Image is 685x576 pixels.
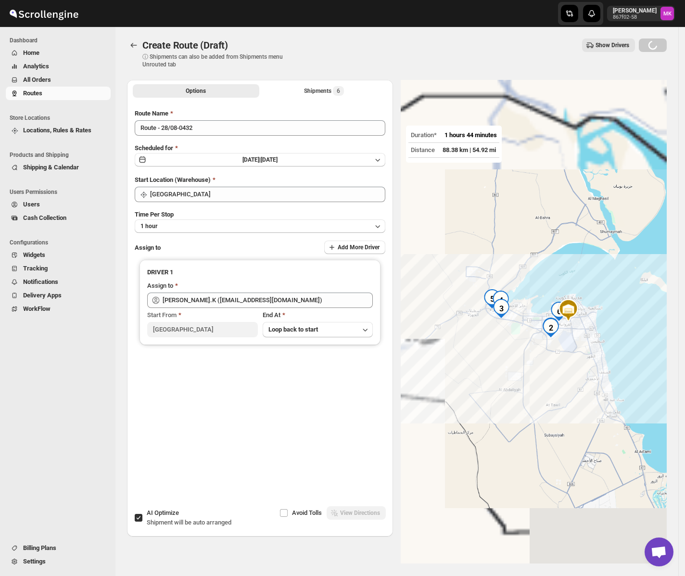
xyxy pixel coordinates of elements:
[492,299,511,318] div: 3
[411,131,437,139] span: Duration*
[292,509,322,516] span: Avoid Tolls
[324,241,385,254] button: Add More Driver
[10,114,111,122] span: Store Locations
[23,201,40,208] span: Users
[147,519,231,526] span: Shipment will be auto arranged
[147,311,177,319] span: Start From
[147,509,179,516] span: AI Optimize
[263,310,373,320] div: End At
[261,156,278,163] span: [DATE]
[23,544,56,551] span: Billing Plans
[6,124,111,137] button: Locations, Rules & Rates
[613,14,657,20] p: 867f02-58
[135,144,173,152] span: Scheduled for
[23,292,62,299] span: Delivery Apps
[23,265,48,272] span: Tracking
[127,38,140,52] button: Routes
[411,146,435,154] span: Distance
[6,275,111,289] button: Notifications
[607,6,675,21] button: User menu
[482,289,502,308] div: 5
[6,73,111,87] button: All Orders
[6,248,111,262] button: Widgets
[127,101,393,449] div: All Route Options
[135,176,211,183] span: Start Location (Warehouse)
[541,318,560,337] div: 1
[242,156,261,163] span: [DATE] |
[23,164,79,171] span: Shipping & Calendar
[443,146,496,154] span: 88.38 km | 54.92 mi
[23,127,91,134] span: Locations, Rules & Rates
[261,84,388,98] button: Selected Shipments
[135,244,161,251] span: Assign to
[186,87,206,95] span: Options
[142,39,228,51] span: Create Route (Draft)
[596,41,629,49] span: Show Drivers
[23,90,42,97] span: Routes
[6,198,111,211] button: Users
[6,161,111,174] button: Shipping & Calendar
[23,278,58,285] span: Notifications
[23,305,51,312] span: WorkFlow
[263,322,373,337] button: Loop back to start
[23,76,51,83] span: All Orders
[147,268,373,277] h3: DRIVER 1
[6,87,111,100] button: Routes
[6,302,111,316] button: WorkFlow
[23,251,45,258] span: Widgets
[613,7,657,14] p: [PERSON_NAME]
[338,243,380,251] span: Add More Driver
[6,289,111,302] button: Delivery Apps
[337,87,340,95] span: 6
[660,7,674,20] span: Mostafa Khalifa
[663,11,672,17] text: MK
[549,302,569,321] div: 6
[444,131,497,139] span: 1 hours 44 minutes
[135,211,174,218] span: Time Per Stop
[582,38,635,52] button: Show Drivers
[133,84,259,98] button: All Route Options
[10,239,111,246] span: Configurations
[491,291,510,310] div: 4
[163,293,373,308] input: Search assignee
[6,262,111,275] button: Tracking
[140,222,157,230] span: 1 hour
[268,326,318,333] span: Loop back to start
[135,110,168,117] span: Route Name
[6,60,111,73] button: Analytics
[23,214,66,221] span: Cash Collection
[135,219,385,233] button: 1 hour
[23,49,39,56] span: Home
[10,37,111,44] span: Dashboard
[135,153,385,166] button: [DATE]|[DATE]
[150,187,385,202] input: Search location
[10,151,111,159] span: Products and Shipping
[8,1,80,26] img: ScrollEngine
[135,120,385,136] input: Eg: Bengaluru Route
[6,211,111,225] button: Cash Collection
[6,555,111,568] button: Settings
[147,281,173,291] div: Assign to
[645,538,673,566] a: دردشة مفتوحة
[6,46,111,60] button: Home
[23,558,46,565] span: Settings
[10,188,111,196] span: Users Permissions
[23,63,49,70] span: Analytics
[142,53,294,68] p: ⓘ Shipments can also be added from Shipments menu Unrouted tab
[6,541,111,555] button: Billing Plans
[304,86,344,96] div: Shipments
[541,318,560,337] div: 2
